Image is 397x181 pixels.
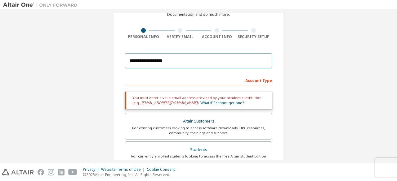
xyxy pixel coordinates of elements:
div: Privacy [83,167,101,172]
img: facebook.svg [38,169,44,175]
img: altair_logo.svg [2,169,34,175]
div: For existing customers looking to access software downloads, HPC resources, community, trainings ... [129,126,268,136]
a: What if I cannot get one? [200,100,244,106]
div: You must enter a valid email address provided by your academic institution (e.g., ). [125,92,272,109]
div: Altair Customers [129,117,268,126]
img: Altair One [3,2,81,8]
img: linkedin.svg [58,169,65,175]
div: Students [129,145,268,154]
p: © 2025 Altair Engineering, Inc. All Rights Reserved. [83,172,179,177]
img: instagram.svg [48,169,54,175]
div: For currently enrolled students looking to access the free Altair Student Edition bundle and all ... [129,154,268,164]
span: [EMAIL_ADDRESS][DOMAIN_NAME] [142,100,198,106]
div: Account Type [125,75,272,85]
div: Account Info [198,34,235,39]
img: youtube.svg [68,169,77,175]
div: Cookie Consent [147,167,179,172]
div: Security Setup [235,34,272,39]
div: Personal Info [125,34,162,39]
div: Verify Email [162,34,199,39]
div: Website Terms of Use [101,167,147,172]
